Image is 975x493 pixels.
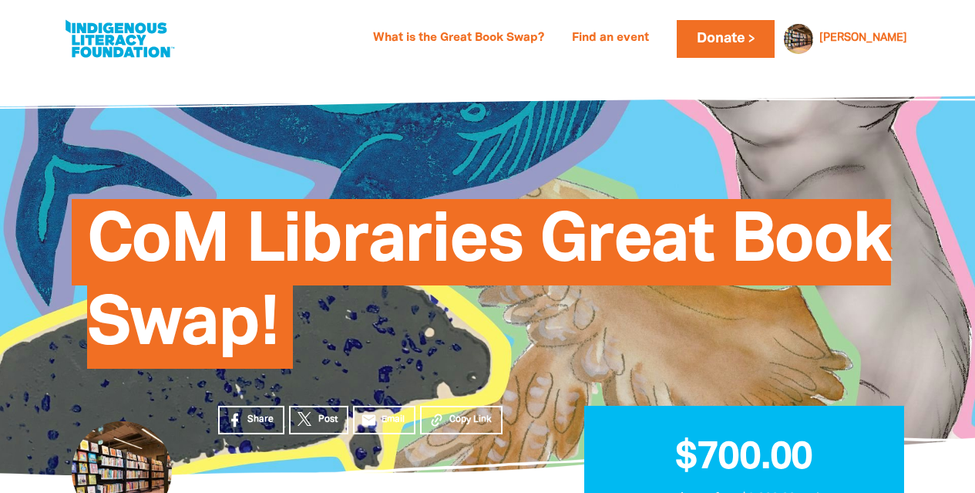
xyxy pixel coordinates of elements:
[677,20,774,58] a: Donate
[563,26,658,51] a: Find an event
[364,26,553,51] a: What is the Great Book Swap?
[218,406,284,434] a: Share
[382,413,405,427] span: Email
[353,406,416,434] a: emailEmail
[449,413,492,427] span: Copy Link
[420,406,503,434] button: Copy Link
[289,406,348,434] a: Post
[675,441,812,476] span: $700.00
[247,413,274,427] span: Share
[819,33,907,44] a: [PERSON_NAME]
[87,211,891,369] span: CoM Libraries Great Book Swap!
[318,413,338,427] span: Post
[361,412,377,428] i: email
